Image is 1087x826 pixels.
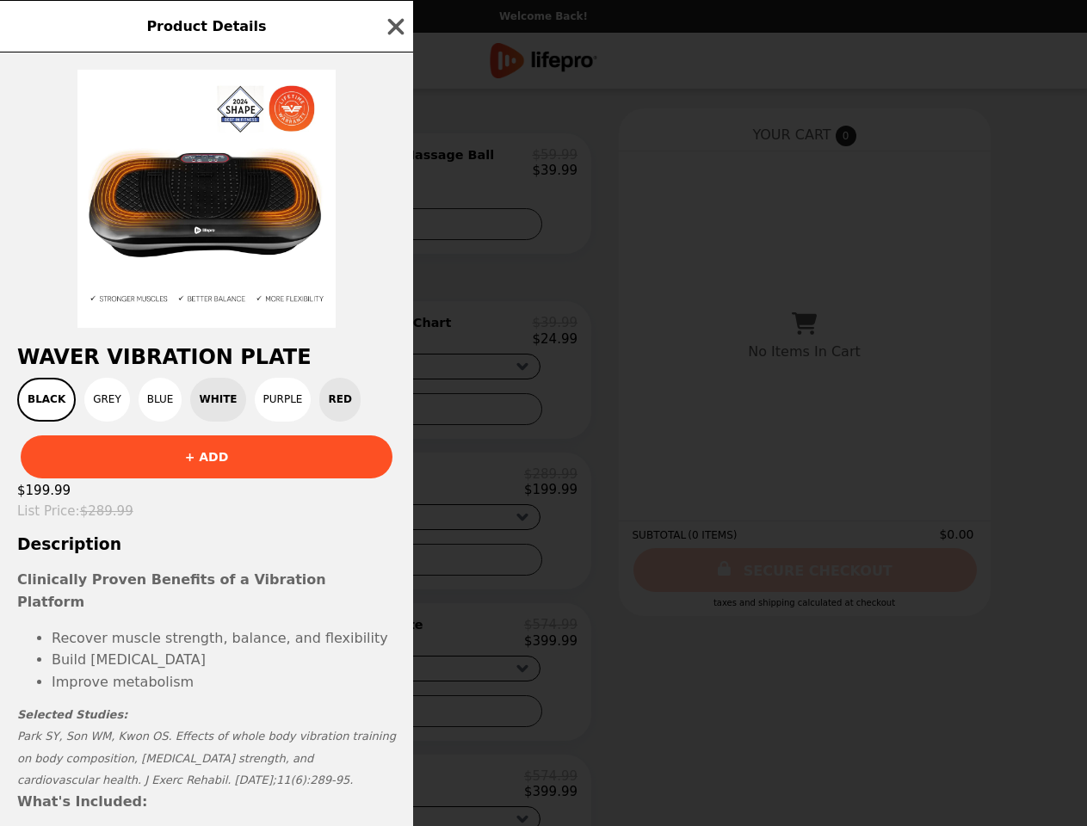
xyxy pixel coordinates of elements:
button: Blue [139,378,182,422]
strong: Selected Studies: [17,708,127,721]
li: Improve metabolism [52,671,396,693]
span: $289.99 [80,503,133,519]
button: Grey [84,378,130,422]
span: Park SY, Son WM, Kwon OS. Effects of whole body vibration training on body composition, [MEDICAL_... [17,730,396,786]
button: Black [17,378,76,422]
li: Build [MEDICAL_DATA] [52,649,396,671]
li: Recover muscle strength, balance, and flexibility [52,627,396,650]
strong: What's Included: [17,793,147,810]
span: Product Details [146,18,266,34]
img: Black [77,70,336,328]
button: + ADD [21,435,392,478]
strong: Clinically Proven Benefits of a Vibration Platform [17,571,326,610]
button: Purple [255,378,312,422]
